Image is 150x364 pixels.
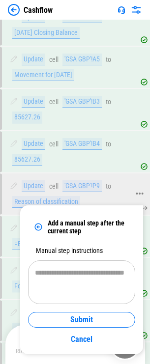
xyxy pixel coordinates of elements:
div: 85627.26 [12,154,42,166]
div: Add a manual step after the current step [28,213,135,241]
div: Update [22,96,45,108]
div: to [106,56,111,63]
a: Cancel [28,332,135,346]
img: Back [8,4,20,16]
pre: Manual step instructions [28,245,135,256]
div: Update [22,180,45,192]
div: Movement for [DATE] [12,69,74,81]
div: [DATE] Closing Balance [12,27,80,39]
div: Reason of classification [12,196,80,208]
div: Cashflow [24,5,53,15]
div: 'GSA GBP'!P9 [62,180,102,192]
img: Settings menu [130,4,142,16]
div: 'GSA GBP'!B3 [62,96,102,108]
div: cell [49,98,59,106]
div: Update [22,138,45,150]
div: Found by searching for 'VITALITY HEALTH' [12,280,130,292]
div: 85627.26 [12,112,42,123]
span: Submit [70,316,93,324]
div: 'GSA GBP'!A5 [62,54,102,65]
div: =E212 [12,238,33,250]
img: Support [118,6,125,14]
div: cell [49,140,59,148]
div: Update [22,54,45,65]
div: cell [49,56,59,63]
div: =SUM(F213:O213) [12,323,66,335]
button: Submit [28,312,135,328]
div: to [106,140,111,148]
div: to [106,183,111,190]
div: 'GSA GBP'!B4 [62,138,102,150]
div: to [106,98,111,106]
div: cell [49,183,59,190]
